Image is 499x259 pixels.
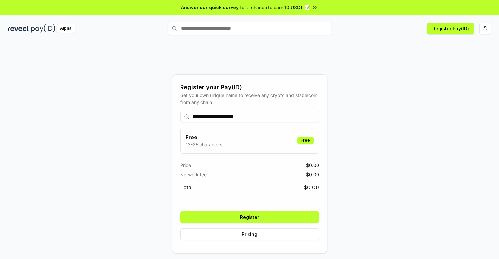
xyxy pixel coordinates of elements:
[180,184,193,191] span: Total
[180,92,319,105] div: Get your own unique name to receive any crypto and stablecoin, from any chain
[306,171,319,178] span: $ 0.00
[306,162,319,169] span: $ 0.00
[180,228,319,240] button: Pricing
[180,162,191,169] span: Price
[180,171,207,178] span: Network fee
[57,24,75,33] div: Alpha
[181,4,239,11] span: Answer our quick survey
[31,24,55,33] img: pay_id
[180,83,319,92] div: Register your Pay(ID)
[186,141,222,148] p: 13-25 characters
[427,23,474,34] button: Register Pay(ID)
[8,24,30,33] img: reveel_dark
[180,211,319,223] button: Register
[304,184,319,191] span: $ 0.00
[240,4,310,11] span: for a chance to earn 10 USDT 📝
[186,133,222,141] h3: Free
[297,137,314,144] div: Free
